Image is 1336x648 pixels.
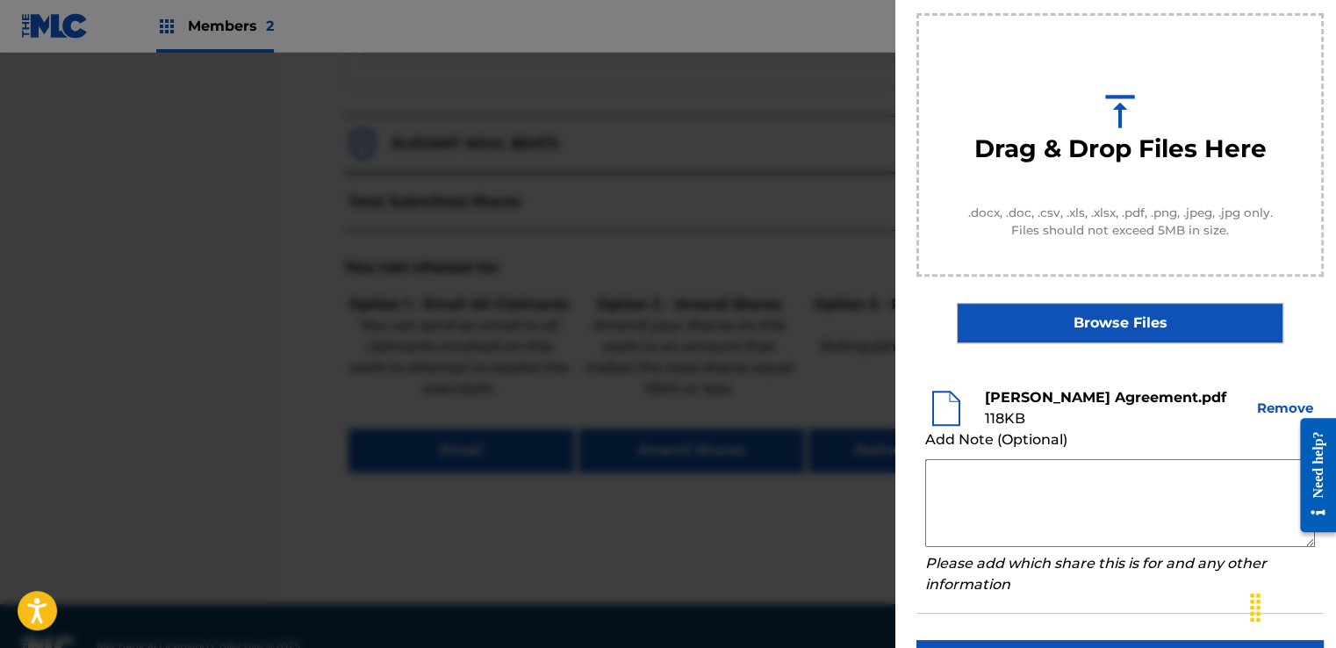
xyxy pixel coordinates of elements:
[156,16,177,37] img: Top Rightsholders
[954,204,1286,240] span: .docx, .doc, .csv, .xls, .xlsx, .pdf, .png, .jpeg, .jpg only. Files should not exceed 5MB in size.
[985,389,1226,406] b: [PERSON_NAME] Agreement.pdf
[925,555,1267,593] i: Please add which share this is for and any other information
[1255,399,1315,419] button: Remove
[1287,405,1336,546] iframe: Resource Center
[925,429,1315,450] div: Add Note (Optional)
[21,13,89,39] img: MLC Logo
[1241,581,1269,634] div: Drag
[985,408,1238,429] div: 118 KB
[188,16,274,36] span: Members
[266,18,274,34] span: 2
[925,387,967,429] img: file-icon
[1248,564,1336,648] iframe: Chat Widget
[957,303,1282,343] label: Browse Files
[1098,90,1142,133] img: upload
[974,133,1267,164] h3: Drag & Drop Files Here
